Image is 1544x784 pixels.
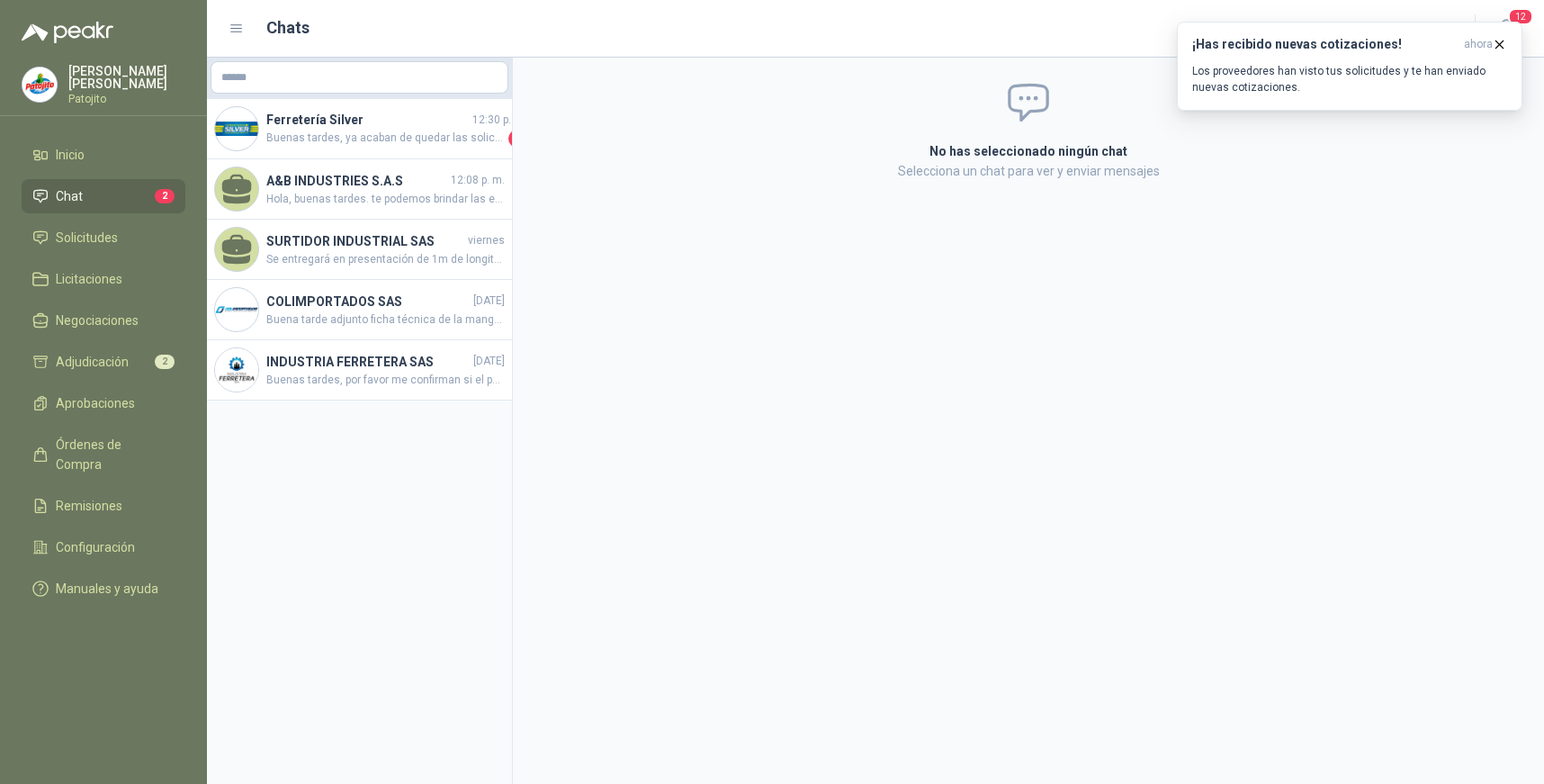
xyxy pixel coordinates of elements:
[207,340,512,401] a: Company LogoINDUSTRIA FERRETERA SAS[DATE]Buenas tardes, por favor me confirman si el polietileno ...
[56,311,139,330] span: Negociaciones
[56,228,118,248] span: Solicitudes
[22,386,185,420] a: Aprobaciones
[266,15,310,41] h1: Chats
[714,161,1342,181] p: Selecciona un chat para ver y enviar mensajes
[1177,22,1522,111] button: ¡Has recibido nuevas cotizaciones!ahora Los proveedores han visto tus solicitudes y te han enviad...
[266,191,505,208] span: Hola, buenas tardes. te podemos brindar las empaquetaduras y/o el cambio de las empaquetaduras pa...
[155,355,175,369] span: 2
[468,232,505,249] span: viernes
[22,572,185,606] a: Manuales y ayuda
[215,288,258,331] img: Company Logo
[207,99,512,159] a: Company LogoFerretería Silver12:30 p. m.Buenas tardes, ya acaban de quedar las solicitudes sin el...
[266,292,470,311] h4: COLIMPORTADOS SAS
[207,280,512,340] a: Company LogoCOLIMPORTADOS SAS[DATE]Buena tarde adjunto ficha técnica de la manguera
[56,145,85,165] span: Inicio
[266,352,470,372] h4: INDUSTRIA FERRETERA SAS
[22,68,57,102] img: Company Logo
[472,112,526,129] span: 12:30 p. m.
[1192,63,1507,95] p: Los proveedores han visto tus solicitudes y te han enviado nuevas cotizaciones.
[56,435,168,474] span: Órdenes de Compra
[266,130,505,148] span: Buenas tardes, ya acaban de quedar las solicitudes sin el costo de envío
[155,189,175,203] span: 2
[1464,37,1493,52] span: ahora
[215,348,258,392] img: Company Logo
[22,179,185,213] a: Chat2
[22,428,185,482] a: Órdenes de Compra
[22,138,185,172] a: Inicio
[22,221,185,255] a: Solicitudes
[22,530,185,564] a: Configuración
[56,352,129,372] span: Adjudicación
[473,353,505,370] span: [DATE]
[1490,13,1522,45] button: 12
[22,345,185,379] a: Adjudicación2
[56,579,158,599] span: Manuales y ayuda
[451,172,505,189] span: 12:08 p. m.
[473,293,505,310] span: [DATE]
[56,537,135,557] span: Configuración
[266,231,464,251] h4: SURTIDOR INDUSTRIAL SAS
[207,159,512,220] a: A&B INDUSTRIES S.A.S12:08 p. m.Hola, buenas tardes. te podemos brindar las empaquetaduras y/o el ...
[215,107,258,150] img: Company Logo
[266,311,505,329] span: Buena tarde adjunto ficha técnica de la manguera
[68,65,185,90] p: [PERSON_NAME] [PERSON_NAME]
[56,186,83,206] span: Chat
[266,372,505,389] span: Buenas tardes, por favor me confirman si el polietileno peletizado que requieren es para Inyecció...
[266,110,469,130] h4: Ferretería Silver
[56,393,135,413] span: Aprobaciones
[1508,8,1533,25] span: 12
[266,171,447,191] h4: A&B INDUSTRIES S.A.S
[22,262,185,296] a: Licitaciones
[1192,37,1457,52] h3: ¡Has recibido nuevas cotizaciones!
[207,220,512,280] a: SURTIDOR INDUSTRIAL SASviernesSe entregará en presentación de 1m de longitud
[68,94,185,104] p: Patojito
[22,22,113,43] img: Logo peakr
[714,141,1342,161] h2: No has seleccionado ningún chat
[56,496,122,516] span: Remisiones
[22,489,185,523] a: Remisiones
[22,303,185,338] a: Negociaciones
[266,251,505,268] span: Se entregará en presentación de 1m de longitud
[508,130,526,148] span: 1
[56,269,122,289] span: Licitaciones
